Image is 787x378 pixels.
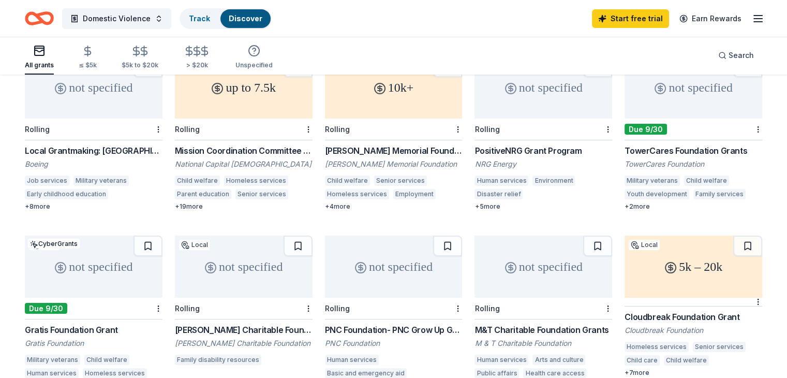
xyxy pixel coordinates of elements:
div: Environment [532,176,575,186]
div: Child care [625,355,660,366]
div: Rolling [474,125,499,134]
div: TowerCares Foundation [625,159,762,169]
button: $5k to $20k [122,41,158,75]
div: Job services [25,176,69,186]
div: Rolling [25,125,50,134]
div: Local [179,240,210,250]
div: not specified [474,56,612,119]
a: not specifiedRollingPositiveNRG Grant ProgramNRG EnergyHuman servicesEnvironmentDisaster reliefEn... [474,56,612,211]
div: M & T Charitable Foundation [474,338,612,348]
div: National Capital [DEMOGRAPHIC_DATA] [175,159,313,169]
div: PNC Foundation [325,338,463,348]
a: Discover [229,14,262,23]
div: Child welfare [684,176,729,186]
a: Start free trial [592,9,669,28]
div: Rolling [175,125,200,134]
div: Rolling [325,304,350,313]
div: Early childhood education [25,189,108,199]
div: + 7 more [625,369,762,377]
button: ≤ $5k [79,41,97,75]
div: ≤ $5k [79,61,97,69]
a: 5k – 20kLocalCloudbreak Foundation GrantCloudbreak FoundationHomeless servicesSenior servicesChil... [625,236,762,377]
div: Child welfare [325,176,370,186]
div: not specified [325,236,463,298]
div: Gratis Foundation [25,338,162,348]
div: Homeless services [625,342,689,352]
div: Human services [474,355,528,365]
div: PNC Foundation- PNC Grow Up Great [325,324,463,336]
div: 5k – 20k [625,236,762,298]
div: Local [629,240,660,250]
div: + 8 more [25,202,162,211]
div: Arts and culture [532,355,585,365]
div: Gratis Foundation Grant [25,324,162,336]
div: Disaster relief [474,189,523,199]
div: Senior services [374,176,427,186]
div: + 5 more [474,202,612,211]
button: TrackDiscover [180,8,272,29]
div: [PERSON_NAME] Memorial Foundation [325,159,463,169]
div: M&T Charitable Foundation Grants [474,324,612,336]
a: not specifiedLocalRollingLocal Grantmaking: [GEOGRAPHIC_DATA]BoeingJob servicesMilitary veteransE... [25,56,162,211]
div: Military veterans [25,355,80,365]
div: [PERSON_NAME] Memorial Foundation Grants [325,144,463,157]
div: Human services [474,176,528,186]
a: Home [25,6,54,31]
div: Homeless services [224,176,288,186]
div: Due 9/30 [625,124,667,135]
div: Youth development [625,189,689,199]
div: Senior services [235,189,288,199]
div: Family services [693,189,746,199]
span: Search [729,49,754,62]
div: Child welfare [84,355,129,365]
div: Military veterans [625,176,680,186]
a: Track [189,14,210,23]
div: Boeing [25,159,162,169]
div: CyberGrants [28,239,80,249]
div: Homeless services [325,189,389,199]
a: 10k+LocalRolling[PERSON_NAME] Memorial Foundation Grants[PERSON_NAME] Memorial FoundationChild we... [325,56,463,211]
div: [PERSON_NAME] Charitable Foundation [175,338,313,348]
div: [PERSON_NAME] Charitable Foundation Grant [175,324,313,336]
div: Rolling [325,125,350,134]
div: Child welfare [664,355,709,366]
div: not specified [175,236,313,298]
div: Local Grantmaking: [GEOGRAPHIC_DATA] [25,144,162,157]
div: Rolling [474,304,499,313]
button: Domestic Violence [62,8,171,29]
div: + 4 more [325,202,463,211]
div: not specified [474,236,612,298]
div: + 2 more [625,202,762,211]
div: Military veterans [73,176,129,186]
div: 10k+ [325,56,463,119]
div: Human services [325,355,379,365]
div: NRG Energy [474,159,612,169]
div: Senior services [693,342,746,352]
div: up to 7.5k [175,56,313,119]
button: Search [710,45,762,66]
a: not specifiedDue 9/30TowerCares Foundation GrantsTowerCares FoundationMilitary veteransChild welf... [625,56,762,211]
div: Mission Coordination Committee Grants: Local Mission Grant [175,144,313,157]
div: Cloudbreak Foundation [625,325,762,336]
div: Parent education [175,189,231,199]
div: TowerCares Foundation Grants [625,144,762,157]
div: Child welfare [175,176,220,186]
a: up to 7.5kLocalRollingMission Coordination Committee Grants: Local Mission GrantNational Capital ... [175,56,313,211]
div: Due 9/30 [25,303,67,314]
div: not specified [25,56,162,119]
div: + 19 more [175,202,313,211]
div: Cloudbreak Foundation Grant [625,311,762,323]
div: All grants [25,61,54,69]
button: All grants [25,40,54,75]
button: Unspecified [235,40,273,75]
a: not specifiedLocalRolling[PERSON_NAME] Charitable Foundation Grant[PERSON_NAME] Charitable Founda... [175,236,313,368]
div: Rolling [175,304,200,313]
div: not specified [25,236,162,298]
a: Earn Rewards [673,9,748,28]
button: > $20k [183,41,211,75]
div: not specified [625,56,762,119]
span: Domestic Violence [83,12,151,25]
div: $5k to $20k [122,61,158,69]
div: PositiveNRG Grant Program [474,144,612,157]
div: > $20k [183,61,211,69]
